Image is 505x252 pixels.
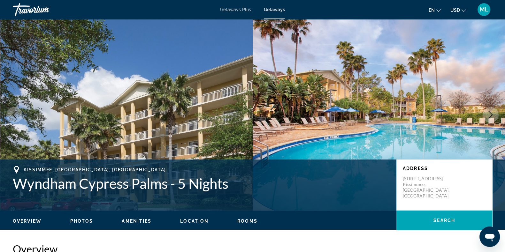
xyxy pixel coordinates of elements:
[480,6,488,13] span: ML
[237,219,257,224] span: Rooms
[429,5,441,15] button: Change language
[180,219,209,224] span: Location
[403,176,454,199] p: [STREET_ADDRESS] Kissimmee, [GEOGRAPHIC_DATA], [GEOGRAPHIC_DATA]
[70,219,93,224] span: Photos
[122,219,151,224] span: Amenities
[433,218,455,223] span: Search
[13,219,42,224] span: Overview
[24,167,166,172] span: Kissimmee, [GEOGRAPHIC_DATA], [GEOGRAPHIC_DATA]
[403,166,486,171] p: Address
[237,218,257,224] button: Rooms
[476,3,492,16] button: User Menu
[13,175,390,192] h1: Wyndham Cypress Palms - 5 Nights
[264,7,285,12] a: Getaways
[483,107,499,123] button: Next image
[180,218,209,224] button: Location
[429,8,435,13] span: en
[6,107,22,123] button: Previous image
[13,1,77,18] a: Travorium
[450,5,466,15] button: Change currency
[70,218,93,224] button: Photos
[479,226,500,247] iframe: Button to launch messaging window
[450,8,460,13] span: USD
[122,218,151,224] button: Amenities
[13,218,42,224] button: Overview
[396,211,492,230] button: Search
[220,7,251,12] a: Getaways Plus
